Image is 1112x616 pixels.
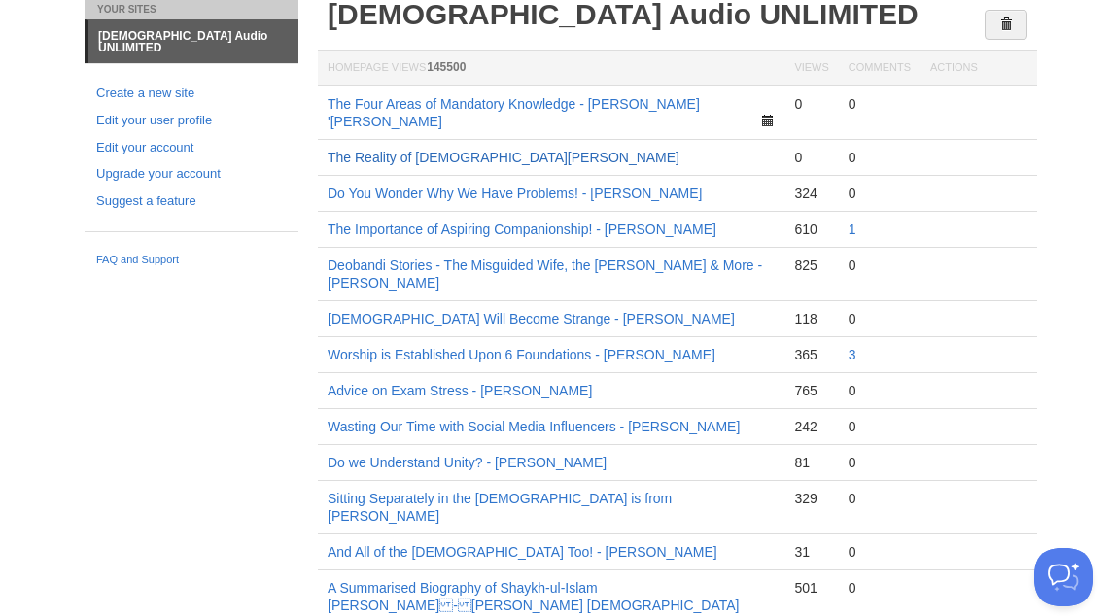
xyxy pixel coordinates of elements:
div: 0 [849,149,911,166]
th: Comments [839,51,921,86]
div: 0 [849,95,911,113]
a: Suggest a feature [96,191,287,212]
div: 0 [849,454,911,471]
th: Views [784,51,838,86]
th: Actions [921,51,1037,86]
div: 0 [849,579,911,597]
a: [DEMOGRAPHIC_DATA] Will Become Strange - [PERSON_NAME] [328,311,735,326]
div: 81 [794,454,828,471]
div: 31 [794,543,828,561]
a: [DEMOGRAPHIC_DATA] Audio UNLIMITED [88,20,298,63]
a: Sitting Separately in the [DEMOGRAPHIC_DATA] is from [PERSON_NAME] [328,491,672,524]
div: 0 [849,382,911,399]
div: 825 [794,257,828,274]
a: Edit your account [96,138,287,158]
div: 0 [849,543,911,561]
div: 610 [794,221,828,238]
div: 0 [794,95,828,113]
span: 145500 [427,60,466,74]
div: 0 [849,490,911,507]
div: 0 [794,149,828,166]
a: The Four Areas of Mandatory Knowledge - [PERSON_NAME] '[PERSON_NAME] [328,96,700,129]
a: Worship is Established Upon 6 Foundations - [PERSON_NAME] [328,347,715,362]
a: A Summarised Biography of Shaykh-ul-Islam [PERSON_NAME] - [PERSON_NAME] [DEMOGRAPHIC_DATA] [328,580,739,613]
a: 1 [849,222,856,237]
a: And All of the [DEMOGRAPHIC_DATA] Too! - [PERSON_NAME] [328,544,717,560]
div: 324 [794,185,828,202]
a: The Importance of Aspiring Companionship! - [PERSON_NAME] [328,222,716,237]
div: 365 [794,346,828,363]
div: 0 [849,418,911,435]
div: 765 [794,382,828,399]
a: Edit your user profile [96,111,287,131]
th: Homepage Views [318,51,784,86]
a: Deobandi Stories - The Misguided Wife, the [PERSON_NAME] & More - [PERSON_NAME] [328,257,762,291]
a: Do You Wonder Why We Have Problems! - [PERSON_NAME] [328,186,702,201]
div: 0 [849,185,911,202]
a: Do we Understand Unity? - [PERSON_NAME] [328,455,607,470]
div: 0 [849,310,911,327]
a: 3 [849,347,856,362]
a: Upgrade your account [96,164,287,185]
div: 118 [794,310,828,327]
a: Create a new site [96,84,287,104]
div: 501 [794,579,828,597]
a: FAQ and Support [96,252,287,269]
a: Advice on Exam Stress - [PERSON_NAME] [328,383,592,398]
a: The Reality of [DEMOGRAPHIC_DATA][PERSON_NAME] [328,150,679,165]
div: 242 [794,418,828,435]
div: 329 [794,490,828,507]
a: Wasting Our Time with Social Media Influencers - [PERSON_NAME] [328,419,740,434]
div: 0 [849,257,911,274]
iframe: Help Scout Beacon - Open [1034,548,1093,606]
